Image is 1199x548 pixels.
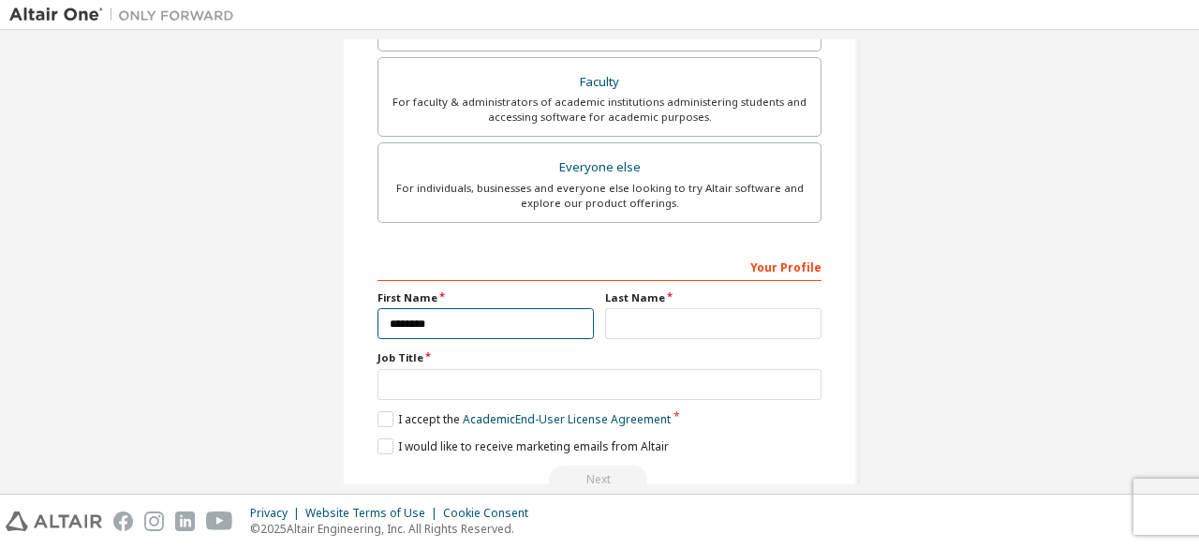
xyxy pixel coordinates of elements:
[377,411,671,427] label: I accept the
[113,511,133,531] img: facebook.svg
[463,411,671,427] a: Academic End-User License Agreement
[250,506,305,521] div: Privacy
[6,511,102,531] img: altair_logo.svg
[377,350,822,365] label: Job Title
[144,511,164,531] img: instagram.svg
[390,181,809,211] div: For individuals, businesses and everyone else looking to try Altair software and explore our prod...
[206,511,233,531] img: youtube.svg
[390,95,809,125] div: For faculty & administrators of academic institutions administering students and accessing softwa...
[605,290,822,305] label: Last Name
[377,466,822,494] div: Email already exists
[377,438,669,454] label: I would like to receive marketing emails from Altair
[250,521,540,537] p: © 2025 Altair Engineering, Inc. All Rights Reserved.
[377,251,822,281] div: Your Profile
[390,155,809,181] div: Everyone else
[390,69,809,96] div: Faculty
[175,511,195,531] img: linkedin.svg
[9,6,244,24] img: Altair One
[443,506,540,521] div: Cookie Consent
[377,290,594,305] label: First Name
[305,506,443,521] div: Website Terms of Use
